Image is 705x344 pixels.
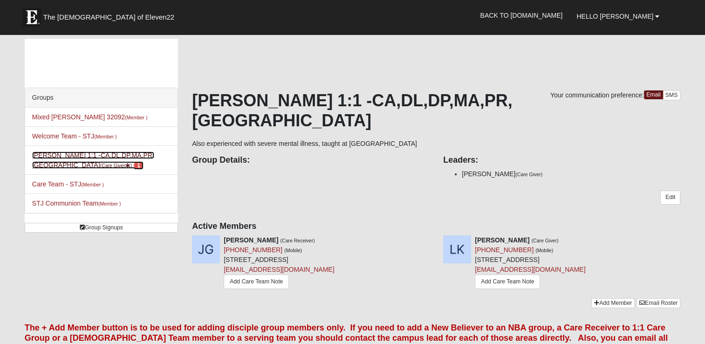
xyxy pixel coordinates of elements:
[224,275,289,289] a: Add Care Team Note
[660,191,680,204] a: Edit
[81,182,103,187] small: (Member )
[281,238,315,243] small: (Care Receiver)
[224,246,282,254] a: [PHONE_NUMBER]
[475,266,585,273] a: [EMAIL_ADDRESS][DOMAIN_NAME]
[475,235,585,291] div: [STREET_ADDRESS]
[663,90,681,100] a: SMS
[576,13,653,20] span: Hello [PERSON_NAME]
[32,151,154,169] a: [PERSON_NAME] 1:1 -CA,DL,DP,MA,PR,[GEOGRAPHIC_DATA](Care Giver) 1
[192,155,429,165] h4: Group Details:
[475,275,540,289] a: Add Care Team Note
[532,238,559,243] small: (Care Giver)
[32,113,148,121] a: Mixed [PERSON_NAME] 32092(Member )
[637,298,680,308] a: Email Roster
[515,172,542,177] small: (Care Giver)
[550,91,644,99] span: Your communication preference:
[475,246,534,254] a: [PHONE_NUMBER]
[22,8,41,27] img: Eleven22 logo
[224,236,278,244] strong: [PERSON_NAME]
[25,223,178,233] a: Group Signups
[591,298,635,308] a: Add Member
[192,90,680,298] div: Also experienced with severe mental illness, taught at [GEOGRAPHIC_DATA]
[125,115,147,120] small: (Member )
[32,180,104,188] a: Care Team - STJ(Member )
[43,13,174,22] span: The [DEMOGRAPHIC_DATA] of Eleven22
[462,169,680,179] li: [PERSON_NAME]
[224,235,334,291] div: [STREET_ADDRESS]
[475,236,529,244] strong: [PERSON_NAME]
[25,88,178,108] div: Groups
[192,90,680,131] h1: [PERSON_NAME] 1:1 -CA,DL,DP,MA,PR,[GEOGRAPHIC_DATA]
[284,248,302,253] small: (Mobile)
[224,266,334,273] a: [EMAIL_ADDRESS][DOMAIN_NAME]
[535,248,553,253] small: (Mobile)
[32,132,117,140] a: Welcome Team - STJ(Member )
[644,90,663,99] a: Email
[100,163,132,168] small: (Care Giver )
[473,4,569,27] a: Back to [DOMAIN_NAME]
[98,201,121,206] small: (Member )
[192,221,680,232] h4: Active Members
[443,155,680,165] h4: Leaders:
[18,3,204,27] a: The [DEMOGRAPHIC_DATA] of Eleven22
[32,200,121,207] a: STJ Communion Team(Member )
[134,161,144,170] span: number of pending members
[569,5,666,28] a: Hello [PERSON_NAME]
[94,134,116,139] small: (Member )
